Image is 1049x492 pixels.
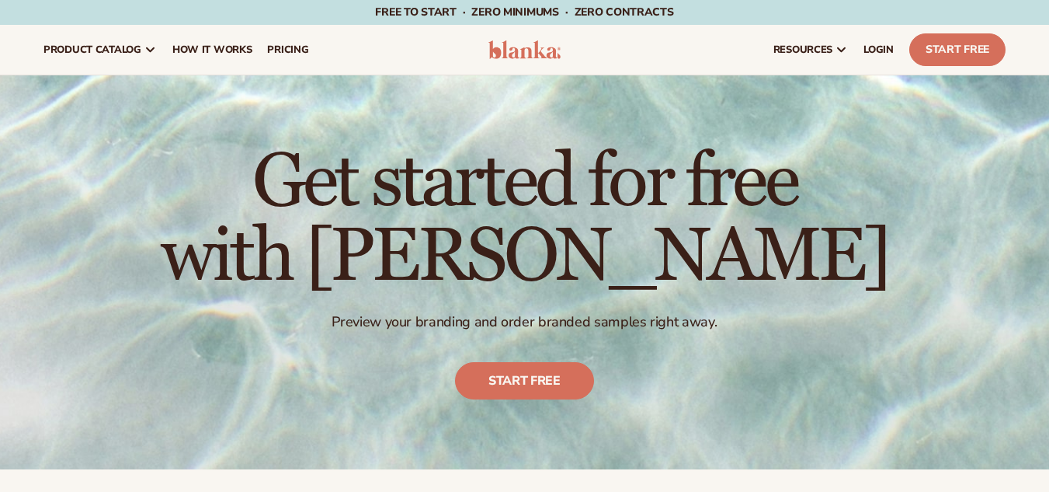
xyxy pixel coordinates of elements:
[43,44,141,56] span: product catalog
[766,25,856,75] a: resources
[172,44,252,56] span: How It Works
[863,44,894,56] span: LOGIN
[455,362,594,400] a: Start free
[375,5,673,19] span: Free to start · ZERO minimums · ZERO contracts
[161,145,888,295] h1: Get started for free with [PERSON_NAME]
[267,44,308,56] span: pricing
[161,313,888,331] p: Preview your branding and order branded samples right away.
[773,44,832,56] span: resources
[259,25,316,75] a: pricing
[488,40,561,59] img: logo
[36,25,165,75] a: product catalog
[856,25,901,75] a: LOGIN
[909,33,1006,66] a: Start Free
[165,25,260,75] a: How It Works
